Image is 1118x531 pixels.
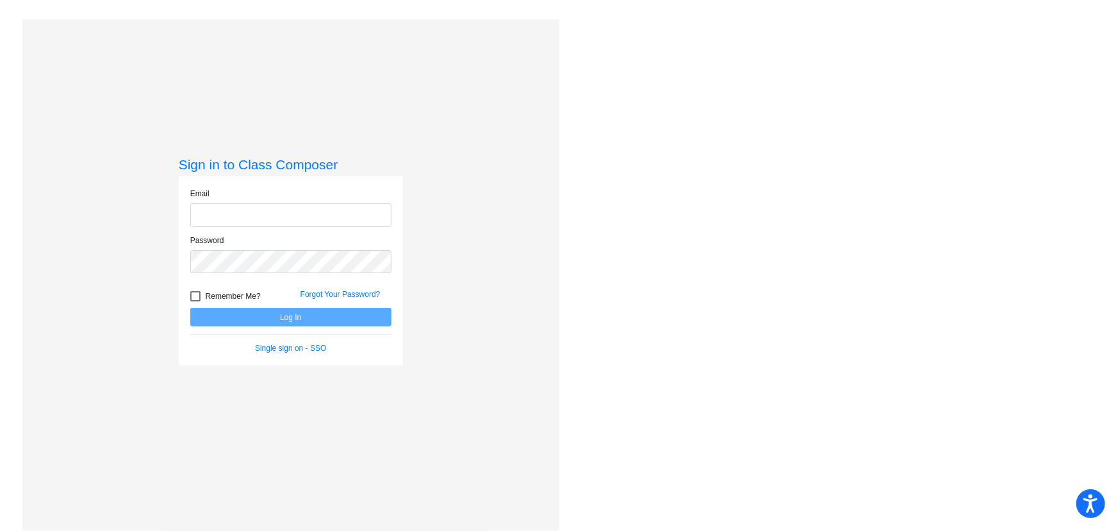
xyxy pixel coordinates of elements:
[206,289,261,304] span: Remember Me?
[179,156,403,173] h3: Sign in to Class Composer
[190,188,210,199] label: Email
[255,344,326,353] a: Single sign on - SSO
[300,290,381,299] a: Forgot Your Password?
[190,235,224,246] label: Password
[190,308,391,326] button: Log In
